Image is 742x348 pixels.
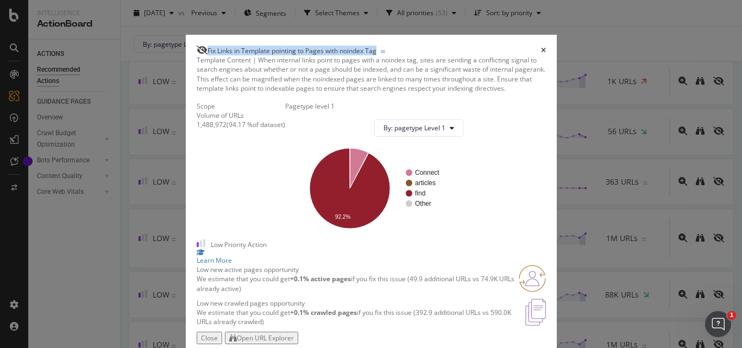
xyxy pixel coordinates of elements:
[374,119,463,137] button: By: pagetype Level 1
[290,308,357,317] strong: +0.1% crawled pages
[197,102,285,111] div: Scope
[197,46,207,54] div: eye-slash
[197,332,222,344] button: Close
[211,240,267,249] span: Low Priority Action
[197,249,546,265] a: Learn More
[381,50,385,53] img: Equal
[541,46,546,55] div: times
[290,274,351,283] strong: +0.1% active pages
[201,333,218,343] div: Close
[225,332,298,344] button: Open URL Explorer
[519,265,546,292] img: RO06QsNG.png
[197,55,546,93] div: When internal links point to pages with a noindex tag, sites are sending a conflicting signal to ...
[197,265,519,274] div: Low new active pages opportunity
[237,333,294,343] div: Open URL Explorer
[335,214,350,220] text: 92.2%
[285,102,472,111] div: Pagetype level 1
[197,299,526,308] div: Low new crawled pages opportunity
[415,169,439,176] text: Connect
[253,55,256,65] span: |
[727,311,736,320] span: 1
[415,179,436,187] text: articles
[525,299,545,326] img: e5DMFwAAAABJRU5ErkJggg==
[197,120,227,129] div: 1,488,972
[415,200,431,207] text: Other
[197,256,546,265] div: Learn More
[197,274,519,293] p: We estimate that you could get if you fix this issue (49.9 additional URLs vs 74.9K URLs already ...
[207,46,376,55] span: Fix Links in Template pointing to Pages with noindex Tag
[197,308,526,326] p: We estimate that you could get if you fix this issue (392.9 additional URLs vs 590.0K URLs alread...
[227,120,285,129] div: ( 94.17 % of dataset )
[197,55,251,65] span: Template Content
[705,311,731,337] iframe: Intercom live chat
[197,111,285,120] div: Volume of URLs
[415,189,425,197] text: find
[294,145,463,231] svg: A chart.
[383,123,445,132] span: By: pagetype Level 1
